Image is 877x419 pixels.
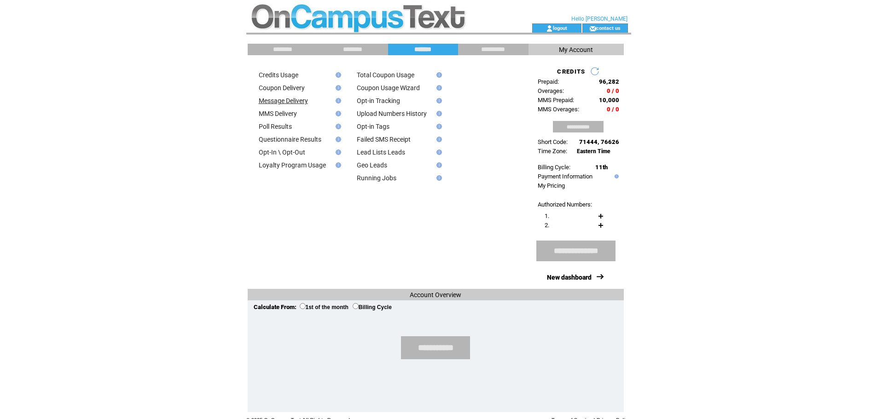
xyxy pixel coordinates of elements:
span: Billing Cycle: [538,164,570,171]
img: help.gif [333,162,341,168]
span: 71444, 76626 [579,138,619,145]
span: My Account [559,46,593,53]
span: Calculate From: [254,304,296,310]
span: 96,282 [599,78,619,85]
img: help.gif [434,137,442,142]
a: Total Coupon Usage [357,71,414,79]
img: help.gif [434,175,442,181]
span: 0 / 0 [607,106,619,113]
img: help.gif [612,174,619,178]
a: Coupon Delivery [259,84,305,92]
a: New dashboard [547,274,592,281]
img: help.gif [434,162,442,168]
img: help.gif [333,137,341,142]
img: help.gif [434,111,442,116]
span: 11th [595,164,608,171]
input: Billing Cycle [353,303,359,309]
span: Short Code: [538,138,568,145]
a: Running Jobs [357,174,396,182]
span: 2. [545,222,549,229]
span: Hello [PERSON_NAME] [571,16,627,22]
span: Eastern Time [577,148,610,155]
img: help.gif [434,149,442,155]
a: Poll Results [259,123,292,130]
span: Account Overview [410,291,461,298]
a: Lead Lists Leads [357,149,405,156]
a: Coupon Usage Wizard [357,84,420,92]
a: Geo Leads [357,161,387,169]
a: logout [553,25,567,31]
span: 10,000 [599,97,619,103]
span: Authorized Numbers: [538,201,592,208]
img: help.gif [333,72,341,78]
a: Upload Numbers History [357,110,427,117]
a: Opt-In \ Opt-Out [259,149,305,156]
a: Questionnaire Results [259,136,321,143]
label: 1st of the month [300,304,348,310]
img: help.gif [333,124,341,129]
img: help.gif [333,98,341,103]
a: Message Delivery [259,97,308,104]
span: MMS Overages: [538,106,579,113]
img: help.gif [333,149,341,155]
img: help.gif [333,85,341,91]
span: Prepaid: [538,78,559,85]
a: Loyalty Program Usage [259,161,326,169]
a: Opt-in Tracking [357,97,400,104]
a: My Pricing [538,182,565,189]
label: Billing Cycle [353,304,392,310]
span: CREDITS [557,68,585,75]
a: MMS Delivery [259,110,297,117]
img: help.gif [434,85,442,91]
span: Time Zone: [538,148,567,155]
img: contact_us_icon.gif [589,25,596,32]
img: help.gif [434,124,442,129]
img: account_icon.gif [546,25,553,32]
span: 0 / 0 [607,87,619,94]
a: Failed SMS Receipt [357,136,411,143]
span: MMS Prepaid: [538,97,574,103]
img: help.gif [333,111,341,116]
a: Payment Information [538,173,592,180]
img: help.gif [434,72,442,78]
a: contact us [596,25,621,31]
span: 1. [545,212,549,219]
span: Overages: [538,87,564,94]
img: help.gif [434,98,442,103]
input: 1st of the month [300,303,306,309]
a: Credits Usage [259,71,298,79]
a: Opt-in Tags [357,123,389,130]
